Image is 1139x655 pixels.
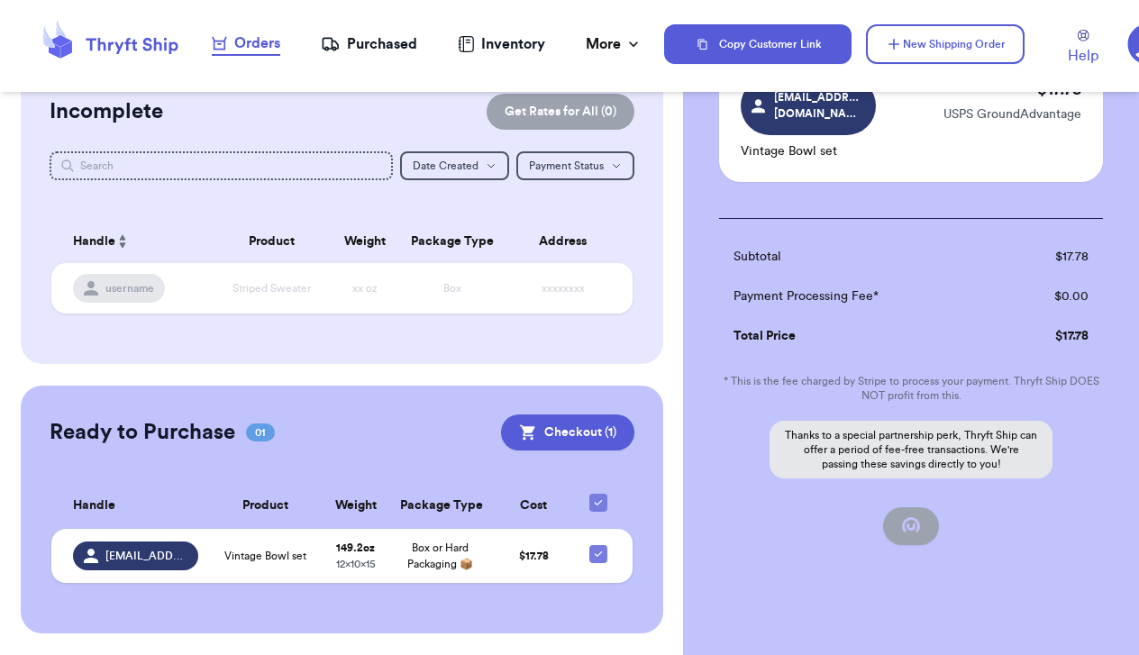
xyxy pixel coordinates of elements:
[224,549,306,563] span: Vintage Bowl set
[336,542,375,553] strong: 149.2 oz
[1068,30,1098,67] a: Help
[529,160,604,171] span: Payment Status
[516,151,634,180] button: Payment Status
[1001,316,1103,356] td: $ 17.78
[330,220,399,263] th: Weight
[866,24,1025,64] button: New Shipping Order
[1001,277,1103,316] td: $ 0.00
[443,283,461,294] span: Box
[774,89,860,122] span: [EMAIL_ADDRESS][DOMAIN_NAME]
[212,32,280,54] div: Orders
[73,496,115,515] span: Handle
[719,237,1000,277] td: Subtotal
[542,283,585,294] span: xxxxxxxx
[115,231,130,252] button: Sort ascending
[487,94,634,130] button: Get Rates for All (0)
[458,33,545,55] a: Inventory
[1001,237,1103,277] td: $ 17.78
[352,283,378,294] span: xx oz
[336,559,376,569] span: 12 x 10 x 15
[400,151,509,180] button: Date Created
[407,542,473,569] span: Box or Hard Packaging 📦
[50,418,235,447] h2: Ready to Purchase
[321,33,417,55] a: Purchased
[505,220,633,263] th: Address
[519,550,549,561] span: $ 17.78
[719,316,1000,356] td: Total Price
[719,374,1103,403] p: * This is the fee charged by Stripe to process your payment. Thryft Ship DOES NOT profit from this.
[105,281,154,296] span: username
[105,549,187,563] span: [EMAIL_ADDRESS][DOMAIN_NAME]
[501,414,634,450] button: Checkout (1)
[943,105,1081,123] p: USPS GroundAdvantage
[413,160,478,171] span: Date Created
[246,423,275,441] span: 01
[664,24,852,64] button: Copy Customer Link
[770,421,1052,478] p: Thanks to a special partnership perk, Thryft Ship can offer a period of fee-free transactions. We...
[491,483,576,529] th: Cost
[322,483,389,529] th: Weight
[209,483,322,529] th: Product
[741,142,876,160] p: Vintage Bowl set
[719,277,1000,316] td: Payment Processing Fee*
[73,232,115,251] span: Handle
[389,483,491,529] th: Package Type
[212,32,280,56] a: Orders
[50,151,393,180] input: Search
[400,220,505,263] th: Package Type
[586,33,642,55] div: More
[1068,45,1098,67] span: Help
[50,97,163,126] h2: Incomplete
[214,220,330,263] th: Product
[232,283,311,294] span: Striped Sweater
